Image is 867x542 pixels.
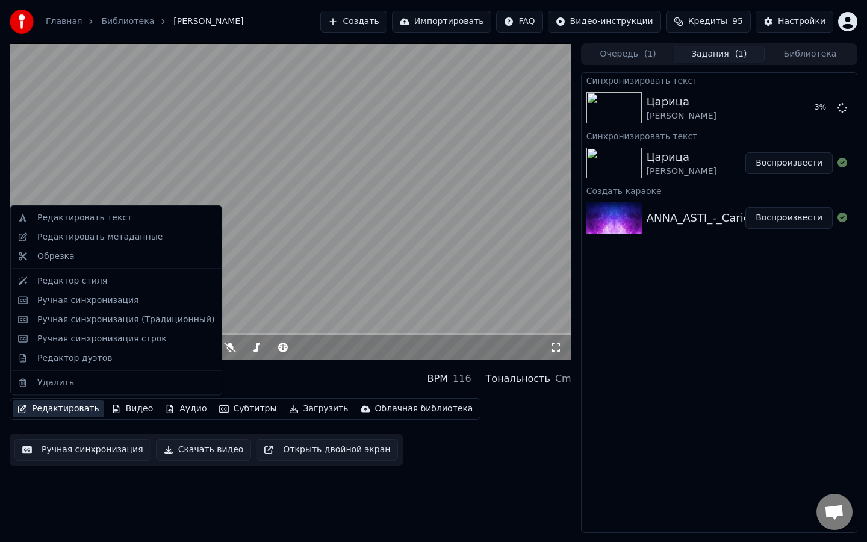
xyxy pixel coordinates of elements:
[735,48,747,60] span: ( 1 )
[745,207,833,229] button: Воспроизвести
[37,231,163,243] div: Редактировать метаданные
[582,128,857,143] div: Синхронизировать текст
[756,11,833,33] button: Настройки
[688,16,727,28] span: Кредиты
[107,400,158,417] button: Видео
[647,149,716,166] div: Царица
[256,439,398,461] button: Открыть двойной экран
[778,16,825,28] div: Настройки
[582,73,857,87] div: Синхронизировать текст
[392,11,492,33] button: Импортировать
[453,372,471,386] div: 116
[160,400,211,417] button: Аудио
[37,313,214,325] div: Ручная синхронизация (Традиционный)
[37,352,112,364] div: Редактор дуэтов
[583,46,674,63] button: Очередь
[10,364,79,381] div: Царица
[647,110,716,122] div: [PERSON_NAME]
[46,16,244,28] nav: breadcrumb
[548,11,661,33] button: Видео-инструкции
[644,48,656,60] span: ( 1 )
[284,400,353,417] button: Загрузить
[37,275,107,287] div: Редактор стиля
[37,250,75,262] div: Обрезка
[37,332,167,344] div: Ручная синхронизация строк
[745,152,833,174] button: Воспроизвести
[37,212,132,224] div: Редактировать текст
[582,183,857,198] div: Создать караоке
[37,376,74,388] div: Удалить
[666,11,751,33] button: Кредиты95
[647,210,817,226] div: ANNA_ASTI_-_Carica_76368874
[173,16,243,28] span: [PERSON_NAME]
[496,11,542,33] button: FAQ
[10,10,34,34] img: youka
[647,166,716,178] div: [PERSON_NAME]
[13,400,104,417] button: Редактировать
[647,93,716,110] div: Царица
[427,372,448,386] div: BPM
[101,16,154,28] a: Библиотека
[214,400,282,417] button: Субтитры
[320,11,387,33] button: Создать
[765,46,856,63] button: Библиотека
[555,372,571,386] div: Cm
[732,16,743,28] span: 95
[816,494,853,530] div: Открытый чат
[37,294,139,306] div: Ручная синхронизация
[46,16,82,28] a: Главная
[375,403,473,415] div: Облачная библиотека
[486,372,550,386] div: Тональность
[156,439,252,461] button: Скачать видео
[10,381,79,393] div: [PERSON_NAME]
[815,103,833,113] div: 3 %
[674,46,765,63] button: Задания
[14,439,151,461] button: Ручная синхронизация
